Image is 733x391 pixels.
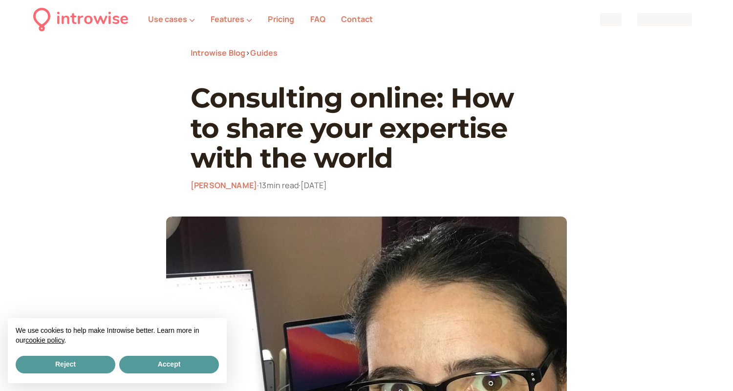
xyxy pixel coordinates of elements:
span: 13 min read [259,180,301,191]
span: · [257,180,259,191]
a: introwise [33,6,129,33]
span: > [245,47,250,58]
div: We use cookies to help make Introwise better. Learn more in our . [8,318,227,354]
a: cookie policy [25,336,64,344]
button: Accept [119,356,219,373]
span: · [299,180,301,191]
span: Loading... [637,13,692,26]
a: Introwise Blog [191,47,245,58]
a: Contact [341,14,373,24]
button: Use cases [148,15,195,23]
button: Features [211,15,252,23]
a: Guides [250,47,278,58]
h1: Consulting online: How to share your expertise with the world [191,83,542,174]
a: [PERSON_NAME] [191,180,257,191]
button: Reject [16,356,115,373]
a: Pricing [268,14,294,24]
time: [DATE] [301,180,327,191]
a: FAQ [310,14,325,24]
div: introwise [56,6,129,33]
span: Loading... [600,13,622,26]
